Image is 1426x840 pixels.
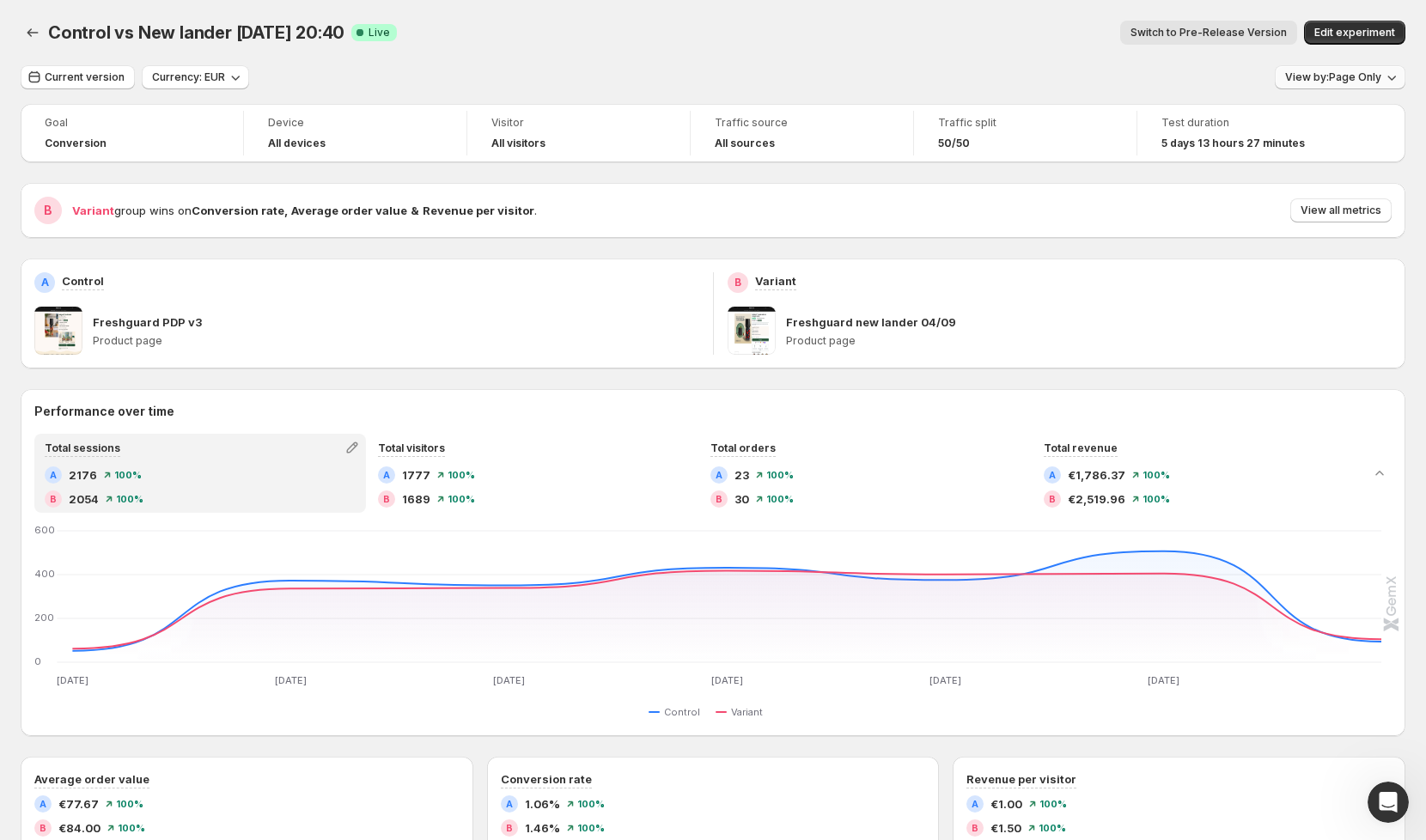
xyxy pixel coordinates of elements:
text: 600 [34,524,55,536]
p: Control [62,272,104,289]
h2: A [41,276,49,289]
span: 2054 [69,490,99,508]
span: Total orders [710,441,776,454]
textarea: Message… [15,527,329,556]
span: 2176 [69,466,97,484]
button: Emoji picker [27,563,40,576]
p: Active [83,21,118,39]
button: Switch to Pre-Release Version [1120,21,1297,45]
a: VisitorAll visitors [491,114,666,152]
button: Gif picker [54,563,68,576]
h2: A [40,799,46,809]
span: Traffic source [715,116,889,130]
h3: Average order value [34,770,149,788]
h2: B [383,494,390,504]
p: Freshguard PDP v3 [93,313,202,331]
span: €1.50 [990,819,1021,837]
a: Traffic sourceAll sources [715,114,889,152]
span: Goal [45,116,219,130]
button: View all metrics [1290,198,1392,222]
span: 1777 [402,466,430,484]
div: Since the image carousel is fixed on the product level in shopify.. [62,472,330,526]
span: View by: Page Only [1285,70,1381,84]
span: €2,519.96 [1068,490,1125,508]
span: 100 % [577,799,605,809]
h3: Revenue per visitor [966,770,1076,788]
text: [DATE] [711,674,743,686]
button: Edit experiment [1304,21,1405,45]
span: 100 % [1039,823,1066,833]
span: 100 % [766,470,794,480]
text: [DATE] [929,674,961,686]
strong: Revenue per visitor [423,204,534,217]
strong: Conversion rate [192,204,284,217]
p: Freshguard new lander 04/09 [786,313,956,331]
h1: [PERSON_NAME] [83,9,195,21]
span: 100 % [116,494,143,504]
span: Device [268,116,442,130]
div: Hey! Is it possible to a/b test the same product, but have different image carousel? [76,253,316,304]
div: You’ll get replies here and in your email: ✉️ [27,338,268,405]
span: Traffic split [938,116,1112,130]
text: 400 [34,568,55,580]
span: 100 % [448,494,475,504]
div: Since the image carousel is fixed on the product level in shopify.. [76,482,316,515]
span: 100 % [1143,470,1170,480]
button: Back [21,21,45,45]
div: Chet says… [14,243,330,328]
span: Conversion [45,137,107,150]
h2: B [1049,494,1056,504]
button: go back [11,7,44,40]
span: Variant [731,705,763,719]
span: Current version [45,70,125,84]
a: Traffic split50/50 [938,114,1112,152]
h3: Conversion rate [501,770,592,788]
h2: A [506,799,513,809]
span: 100 % [114,470,142,480]
span: 50/50 [938,137,970,150]
div: Operator says… [14,328,330,472]
span: Control [664,705,700,719]
button: Collapse chart [1368,461,1392,485]
span: 100 % [1143,494,1170,504]
h2: A [972,799,978,809]
span: €1,786.37 [1068,466,1125,484]
span: 1.06% [525,795,560,813]
span: Visitor [491,116,666,130]
b: A few hours [42,432,123,446]
iframe: Intercom live chat [1368,782,1409,823]
span: 23 [734,466,749,484]
strong: & [411,204,419,217]
strong: , [284,204,288,217]
button: View by:Page Only [1275,65,1405,89]
p: Product page [786,334,1392,348]
h2: A [1049,470,1056,480]
h4: All visitors [491,137,545,150]
span: €1.00 [990,795,1022,813]
text: [DATE] [275,674,307,686]
span: 100 % [766,494,794,504]
span: 100 % [448,470,475,480]
span: group wins on . [72,204,537,217]
h2: B [40,823,46,833]
span: Total revenue [1044,441,1118,454]
img: Freshguard PDP v3 [34,307,82,355]
span: 30 [734,490,749,508]
button: Current version [21,65,135,89]
div: Hey! Is it possible to a/b test the same product, but have different image carousel? [62,243,330,314]
span: 1689 [402,490,430,508]
h4: All devices [268,137,326,150]
h2: B [972,823,978,833]
h2: B [716,494,722,504]
strong: Average order value [291,204,407,217]
span: Edit experiment [1314,26,1395,40]
p: Variant [755,272,796,289]
text: [DATE] [1148,674,1179,686]
span: Currency: EUR [152,70,225,84]
button: Home [269,7,302,40]
button: Send a message… [295,556,322,583]
span: Variant [72,204,114,217]
button: Upload attachment [82,563,95,576]
button: Currency: EUR [142,65,249,89]
span: Control vs New lander [DATE] 20:40 [48,22,344,43]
